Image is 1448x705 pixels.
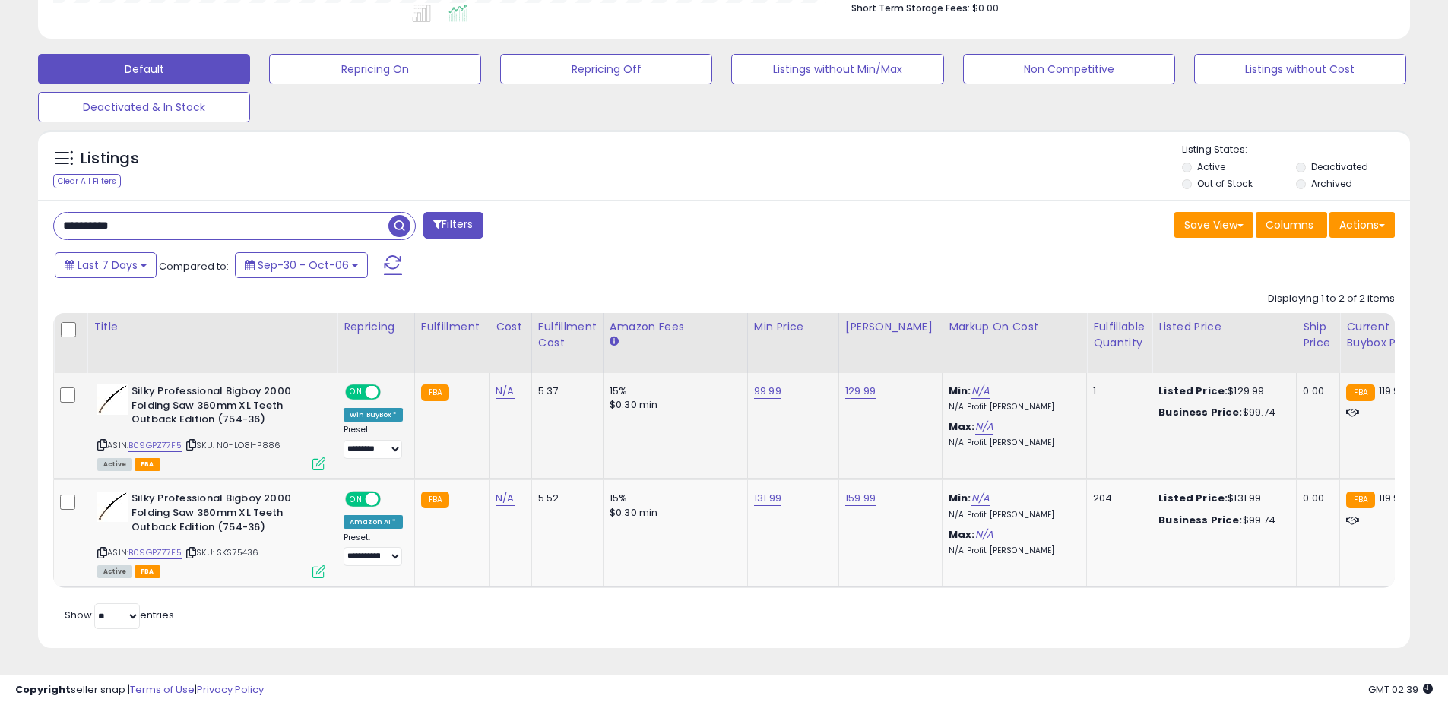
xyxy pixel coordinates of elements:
p: N/A Profit [PERSON_NAME] [949,510,1075,520]
button: Last 7 Days [55,252,157,278]
div: $129.99 [1158,384,1285,398]
small: FBA [421,492,449,508]
span: FBA [135,565,160,578]
strong: Copyright [15,682,71,697]
small: FBA [1346,384,1374,401]
button: Listings without Min/Max [731,54,943,84]
label: Active [1197,160,1225,173]
a: B09GPZ77F5 [128,546,182,559]
button: Deactivated & In Stock [38,92,250,122]
b: Short Term Storage Fees: [851,2,970,14]
div: 5.52 [538,492,591,505]
span: All listings currently available for purchase on Amazon [97,458,132,471]
button: Repricing Off [500,54,712,84]
a: N/A [496,384,514,399]
small: FBA [421,384,449,401]
b: Silky Professional Bigboy 2000 Folding Saw 360mm XL Teeth Outback Edition (754-36) [131,492,316,538]
button: Sep-30 - Oct-06 [235,252,368,278]
p: N/A Profit [PERSON_NAME] [949,402,1075,413]
div: Listed Price [1158,319,1290,335]
div: 204 [1093,492,1140,505]
div: 0.00 [1303,492,1328,505]
div: seller snap | | [15,683,264,697]
button: Listings without Cost [1194,54,1406,84]
div: [PERSON_NAME] [845,319,936,335]
span: Last 7 Days [78,258,138,273]
div: Min Price [754,319,832,335]
button: Save View [1174,212,1253,238]
span: Columns [1266,217,1313,232]
b: Max: [949,419,975,434]
a: N/A [496,491,514,506]
div: $0.30 min [610,398,736,412]
img: 31X2nSzp0hL._SL40_.jpg [97,492,128,522]
span: OFF [379,493,403,506]
div: 1 [1093,384,1140,398]
div: Preset: [344,533,403,567]
label: Out of Stock [1197,177,1253,190]
b: Listed Price: [1158,384,1228,398]
small: Amazon Fees. [610,335,619,349]
a: 159.99 [845,491,876,506]
a: 131.99 [754,491,781,506]
label: Deactivated [1311,160,1368,173]
th: The percentage added to the cost of goods (COGS) that forms the calculator for Min & Max prices. [943,313,1087,373]
div: Title [93,319,331,335]
div: $131.99 [1158,492,1285,505]
div: Repricing [344,319,408,335]
a: 129.99 [845,384,876,399]
img: 31X2nSzp0hL._SL40_.jpg [97,384,128,415]
b: Min: [949,491,971,505]
button: Default [38,54,250,84]
label: Archived [1311,177,1352,190]
button: Repricing On [269,54,481,84]
div: 15% [610,384,736,398]
p: N/A Profit [PERSON_NAME] [949,545,1075,556]
div: Fulfillment Cost [538,319,597,351]
div: Markup on Cost [949,319,1080,335]
button: Columns [1256,212,1327,238]
span: 119.97 [1379,491,1405,505]
button: Actions [1329,212,1395,238]
span: ON [347,493,366,506]
span: FBA [135,458,160,471]
small: FBA [1346,492,1374,508]
button: Filters [423,212,483,239]
div: Ship Price [1303,319,1333,351]
span: Sep-30 - Oct-06 [258,258,349,273]
div: Amazon AI * [344,515,403,529]
a: 99.99 [754,384,781,399]
a: Terms of Use [130,682,195,697]
div: Displaying 1 to 2 of 2 items [1268,292,1395,306]
p: N/A Profit [PERSON_NAME] [949,438,1075,448]
a: N/A [975,419,993,435]
a: B09GPZ77F5 [128,439,182,452]
span: OFF [379,386,403,399]
div: $0.30 min [610,506,736,520]
span: 2025-10-14 02:39 GMT [1368,682,1433,697]
span: ON [347,386,366,399]
div: ASIN: [97,384,325,469]
div: Amazon Fees [610,319,741,335]
h5: Listings [81,148,139,169]
span: 119.97 [1379,384,1405,398]
div: Cost [496,319,525,335]
div: Fulfillable Quantity [1093,319,1145,351]
b: Silky Professional Bigboy 2000 Folding Saw 360mm XL Teeth Outback Edition (754-36) [131,384,316,431]
span: Compared to: [159,259,229,273]
b: Listed Price: [1158,491,1228,505]
div: 5.37 [538,384,591,398]
p: Listing States: [1182,143,1410,157]
div: Preset: [344,425,403,459]
a: N/A [975,527,993,542]
div: 15% [610,492,736,505]
b: Business Price: [1158,513,1242,527]
b: Business Price: [1158,405,1242,419]
a: Privacy Policy [197,682,264,697]
span: Show: entries [65,608,174,622]
span: | SKU: SKS75436 [184,546,259,558]
div: ASIN: [97,492,325,576]
div: Current Buybox Price [1346,319,1424,351]
div: Clear All Filters [53,174,121,188]
b: Max: [949,527,975,542]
